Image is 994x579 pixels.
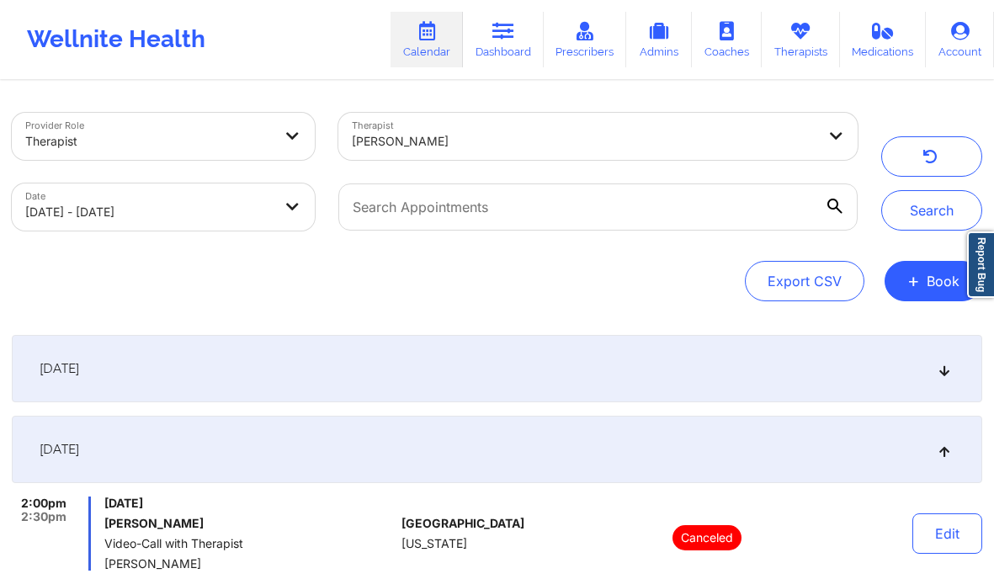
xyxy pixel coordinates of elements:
[25,123,273,160] div: Therapist
[967,231,994,298] a: Report Bug
[762,12,840,67] a: Therapists
[912,513,982,554] button: Edit
[104,497,395,510] span: [DATE]
[104,517,395,530] h6: [PERSON_NAME]
[21,497,66,510] span: 2:00pm
[672,525,742,550] p: Canceled
[463,12,544,67] a: Dashboard
[692,12,762,67] a: Coaches
[391,12,463,67] a: Calendar
[352,123,816,160] div: [PERSON_NAME]
[338,183,858,231] input: Search Appointments
[401,517,524,530] span: [GEOGRAPHIC_DATA]
[544,12,627,67] a: Prescribers
[745,261,864,301] button: Export CSV
[907,276,920,285] span: +
[840,12,927,67] a: Medications
[40,360,79,377] span: [DATE]
[926,12,994,67] a: Account
[21,510,66,523] span: 2:30pm
[40,441,79,458] span: [DATE]
[881,190,982,231] button: Search
[885,261,982,301] button: +Book
[25,194,273,231] div: [DATE] - [DATE]
[626,12,692,67] a: Admins
[104,537,395,550] span: Video-Call with Therapist
[104,557,395,571] span: [PERSON_NAME]
[401,537,467,550] span: [US_STATE]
